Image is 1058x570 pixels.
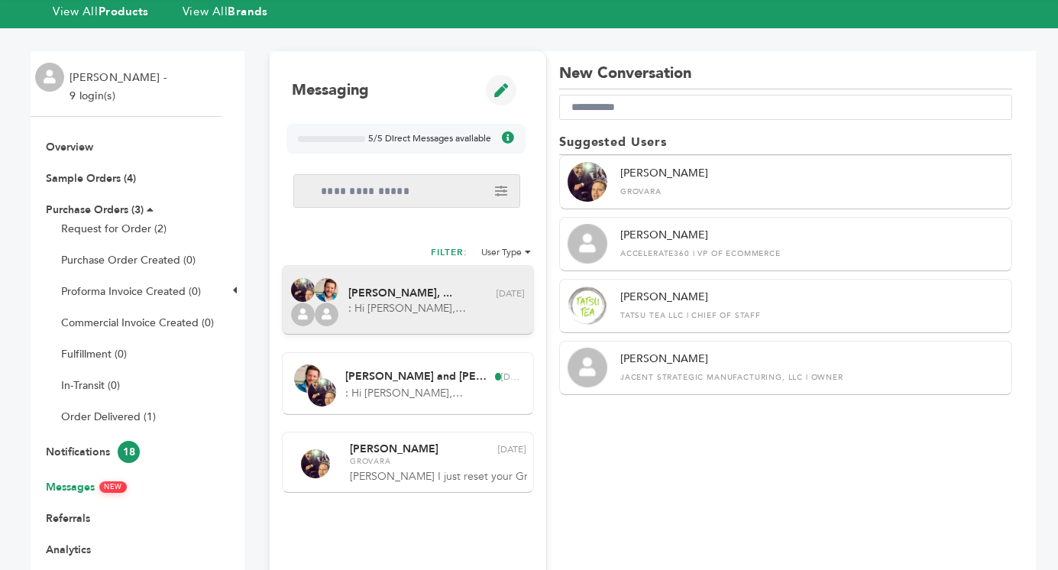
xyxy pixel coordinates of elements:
[620,290,1004,321] div: [PERSON_NAME]
[350,469,527,484] span: [PERSON_NAME] I just reset your Grovara password - please login to complete your deal with [PERSO...
[46,140,93,154] a: Overview
[35,63,64,92] img: profile.png
[620,186,1004,197] div: Grovara
[99,481,127,493] span: NEW
[315,303,338,326] img: profile.png
[99,4,149,19] strong: Products
[61,222,167,236] a: Request for Order (2)
[183,4,268,19] a: View AllBrands
[61,284,201,299] a: Proforma Invoice Created (0)
[46,480,127,494] a: MessagesNEW
[431,246,468,263] h2: FILTER:
[61,410,156,424] a: Order Delivered (1)
[620,228,1004,259] div: [PERSON_NAME]
[46,542,91,557] a: Analytics
[70,69,170,105] li: [PERSON_NAME] - 9 login(s)
[345,371,493,382] span: [PERSON_NAME] and [PERSON_NAME]
[61,378,120,393] a: In-Transit (0)
[498,445,526,454] span: [DATE]
[61,316,214,330] a: Commercial Invoice Created (0)
[118,441,140,463] span: 18
[61,253,196,267] a: Purchase Order Created (0)
[345,386,523,401] span: : Hi [PERSON_NAME],
[568,224,607,264] img: profile.png
[292,80,369,100] h1: Messaging
[620,310,1004,321] div: Tatsu Tea LLC | Chief of Staff
[46,445,140,459] a: Notifications18
[291,303,315,326] img: profile.png
[620,372,1004,383] div: Jacent Strategic Manufacturing, LLC | Owner
[348,301,526,316] span: : Hi [PERSON_NAME],
[350,444,438,455] span: [PERSON_NAME]
[559,134,1012,154] h2: Suggested Users
[620,351,1004,383] div: [PERSON_NAME]
[61,347,127,361] a: Fulfillment (0)
[228,4,267,19] strong: Brands
[348,288,452,299] span: [PERSON_NAME], ...
[46,202,144,217] a: Purchase Orders (3)
[46,511,90,526] a: Referrals
[368,132,491,145] span: 5/5 Direct Messages available
[559,63,1012,89] h1: New Conversation
[620,248,1004,259] div: Accelerate360 | VP of Ecommerce
[497,289,524,298] span: [DATE]
[46,171,136,186] a: Sample Orders (4)
[481,246,531,258] li: User Type
[350,456,526,467] span: Grovara
[53,4,149,19] a: View AllProducts
[568,348,607,387] img: profile.png
[501,372,521,381] span: [DATE]
[620,166,1004,197] div: [PERSON_NAME]
[293,174,520,208] input: Search messages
